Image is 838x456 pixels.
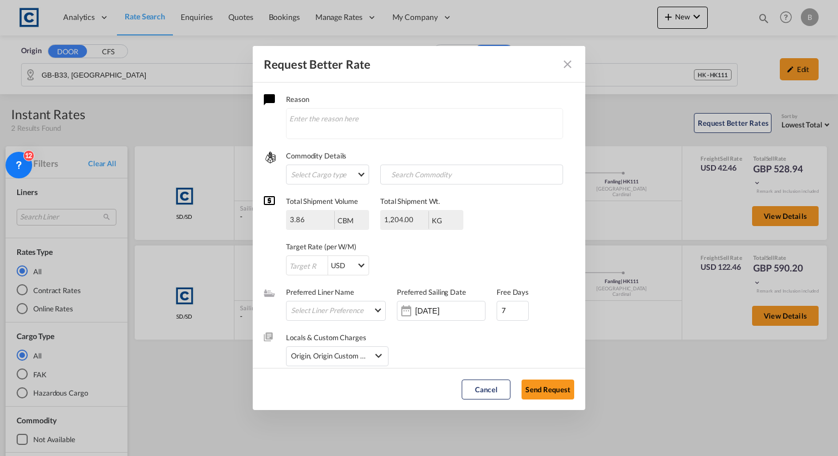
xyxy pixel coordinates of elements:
input: Detention Days [497,301,529,321]
label: Total Shipment Wt. [380,196,463,207]
div: Origin Origin Custom Destination Destination Custom [291,347,369,364]
span: (per W/M) [324,242,356,251]
md-select: Select Liner Preference [291,303,385,317]
div: USD [331,261,345,270]
md-icon: icon-chevron-down [372,349,385,362]
label: Preferred Sailing Date [397,286,486,298]
div: 1,204.00 [381,211,428,228]
label: Free Days [497,286,529,298]
md-chips-wrap: Chips container with autocompletion. Enter the text area, type text to search, and then use the u... [380,165,563,185]
div: CBM [338,216,354,225]
label: Target Rate [286,241,474,252]
label: Reason [286,94,574,105]
button: Cancel [462,380,510,399]
div: 3.86 [287,211,334,228]
input: Enter date [415,306,485,315]
md-select: Select Cargo type [286,165,369,185]
md-icon: assets/icons/custom/ship-fill.svg [264,288,275,299]
label: Commodity Details [286,150,574,161]
button: Send Request [522,380,574,399]
label: Locals & Custom Charges [286,332,389,343]
label: Preferred Liner Name [286,286,386,298]
label: Total Shipment Volume [286,196,369,207]
input: Target Rate [287,256,328,276]
button: Close dialog [556,53,579,75]
input: Search Commodity [383,166,493,184]
div: Origin Origin Custom Destination Destination Customicon-chevron-down [286,346,389,366]
div: Request Better Rate [264,57,370,71]
md-icon: Close dialog [561,58,574,71]
div: KG [432,216,442,225]
md-dialog: Request Better Rate ... [253,46,585,410]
